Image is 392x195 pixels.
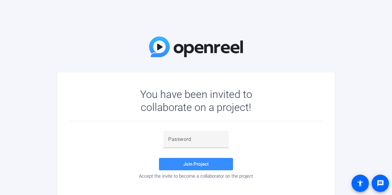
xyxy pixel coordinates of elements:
span: Join Project [183,161,209,167]
mat-icon: message [377,180,384,187]
div: You have been invited to collaborate on a project! [122,88,270,114]
mat-icon: accessibility [357,180,364,187]
div: Accept the invite to become a collaborator on the project [69,173,323,179]
input: Password [168,136,224,143]
img: OpenReel Logo [149,36,243,57]
button: Join Project [159,158,233,170]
